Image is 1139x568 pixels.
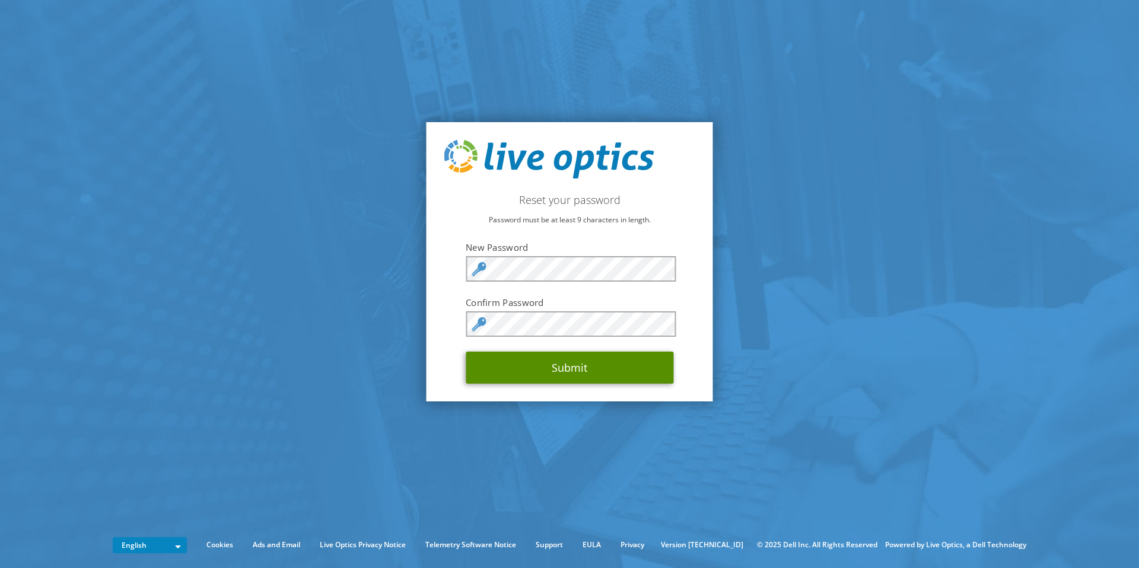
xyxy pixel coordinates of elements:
img: live_optics_svg.svg [444,140,654,179]
p: Password must be at least 9 characters in length. [444,213,695,226]
a: Telemetry Software Notice [416,538,525,551]
h2: Reset your password [444,193,695,206]
a: EULA [574,538,610,551]
a: Live Optics Privacy Notice [311,538,415,551]
button: Submit [466,352,673,384]
a: Support [527,538,572,551]
li: © 2025 Dell Inc. All Rights Reserved [751,538,883,551]
label: New Password [466,241,673,253]
a: Ads and Email [244,538,309,551]
a: Privacy [612,538,653,551]
li: Powered by Live Optics, a Dell Technology [885,538,1026,551]
label: Confirm Password [466,296,673,308]
a: Cookies [198,538,242,551]
li: Version [TECHNICAL_ID] [655,538,749,551]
